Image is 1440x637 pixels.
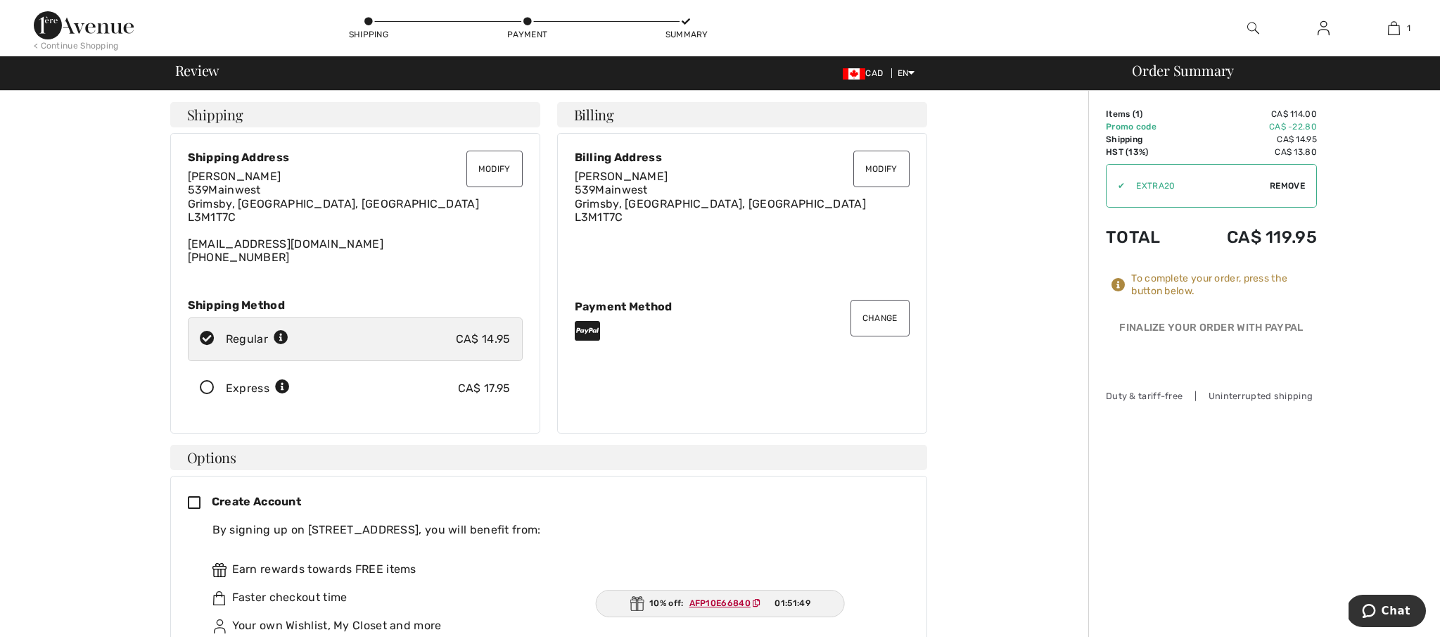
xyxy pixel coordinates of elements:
div: Shipping [348,28,390,41]
div: < Continue Shopping [34,39,119,52]
a: 1 [1359,20,1428,37]
div: Payment Method [575,300,910,313]
div: By signing up on [STREET_ADDRESS], you will benefit from: [212,522,898,538]
div: Duty & tariff-free | Uninterrupted shipping [1106,389,1317,403]
a: Sign In [1306,20,1341,37]
span: EN [898,68,915,78]
img: 1ère Avenue [34,11,134,39]
div: Order Summary [1115,63,1432,77]
button: Modify [853,151,910,187]
img: faster.svg [212,591,227,605]
td: Total [1106,213,1185,261]
div: CA$ 14.95 [456,331,511,348]
ins: AFP10E66840 [689,598,751,608]
span: [PERSON_NAME] [188,170,281,183]
iframe: Opens a widget where you can chat to one of our agents [1349,595,1426,630]
div: CA$ 17.95 [458,380,511,397]
iframe: PayPal-paypal [1106,341,1317,373]
span: Shipping [187,108,243,122]
span: Review [175,63,219,77]
td: Promo code [1106,120,1185,133]
div: 10% off: [595,590,845,617]
span: 1 [1135,109,1140,119]
span: Remove [1270,179,1305,192]
div: Regular [226,331,288,348]
button: Modify [466,151,523,187]
img: rewards.svg [212,563,227,577]
img: My Bag [1388,20,1400,37]
div: Faster checkout time [212,589,898,606]
span: Billing [574,108,614,122]
div: Billing Address [575,151,910,164]
td: CA$ 119.95 [1185,213,1317,261]
span: 1 [1407,22,1410,34]
div: ✔ [1107,179,1125,192]
img: My Info [1318,20,1330,37]
img: search the website [1247,20,1259,37]
td: CA$ 114.00 [1185,108,1317,120]
td: Shipping [1106,133,1185,146]
div: Shipping Address [188,151,523,164]
span: Create Account [212,495,301,508]
td: HST (13%) [1106,146,1185,158]
div: Your own Wishlist, My Closet and more [212,617,898,634]
td: CA$ -22.80 [1185,120,1317,133]
img: ownWishlist.svg [212,619,227,633]
h4: Options [170,445,927,470]
div: Payment [506,28,549,41]
td: CA$ 14.95 [1185,133,1317,146]
span: [PERSON_NAME] [575,170,668,183]
div: Express [226,380,290,397]
div: Finalize Your Order with PayPal [1106,320,1317,341]
span: CAD [843,68,888,78]
img: Gift.svg [630,596,644,611]
td: Items ( ) [1106,108,1185,120]
td: CA$ 13.80 [1185,146,1317,158]
span: 539Mainwest Grimsby, [GEOGRAPHIC_DATA], [GEOGRAPHIC_DATA] L3M1T7C [188,183,480,223]
div: [EMAIL_ADDRESS][DOMAIN_NAME] [PHONE_NUMBER] [188,170,523,264]
img: Canadian Dollar [843,68,865,80]
div: Summary [665,28,708,41]
div: Earn rewards towards FREE items [212,561,898,578]
button: Change [850,300,910,336]
span: 01:51:49 [775,597,810,610]
input: Promo code [1125,165,1270,207]
div: To complete your order, press the button below. [1131,272,1317,298]
span: 539Mainwest Grimsby, [GEOGRAPHIC_DATA], [GEOGRAPHIC_DATA] L3M1T7C [575,183,867,223]
div: Shipping Method [188,298,523,312]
